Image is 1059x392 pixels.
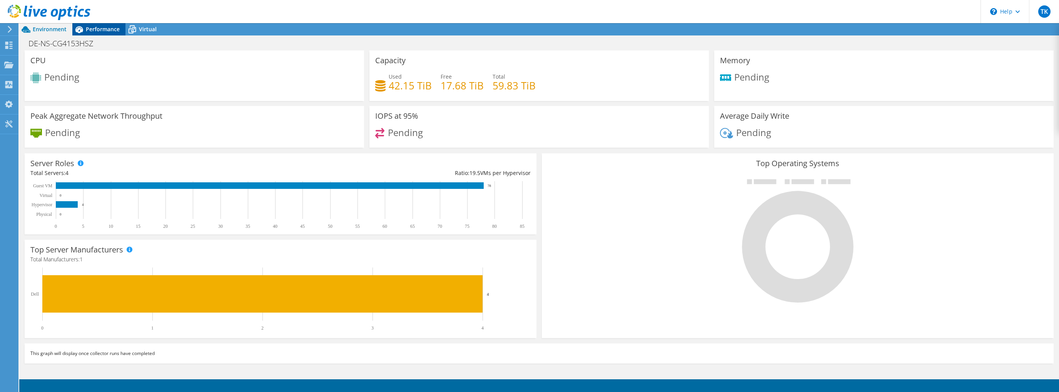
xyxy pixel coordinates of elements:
[328,224,332,229] text: 50
[33,183,52,188] text: Guest VM
[990,8,997,15] svg: \n
[720,56,750,65] h3: Memory
[65,169,68,177] span: 4
[300,224,305,229] text: 45
[163,224,168,229] text: 20
[218,224,223,229] text: 30
[25,39,105,48] h1: DE-NS-CG4153HSZ
[30,255,531,264] h4: Total Manufacturers:
[33,25,67,33] span: Environment
[492,224,497,229] text: 80
[493,73,505,80] span: Total
[410,224,415,229] text: 65
[441,73,452,80] span: Free
[355,224,360,229] text: 55
[31,291,39,297] text: Dell
[273,224,277,229] text: 40
[41,325,43,331] text: 0
[1038,5,1051,18] span: TK
[383,224,387,229] text: 60
[30,56,46,65] h3: CPU
[488,184,491,188] text: 78
[388,126,423,138] span: Pending
[438,224,442,229] text: 70
[45,126,80,138] span: Pending
[55,224,57,229] text: 0
[389,81,432,90] h4: 42.15 TiB
[736,126,771,138] span: Pending
[36,212,52,217] text: Physical
[375,56,406,65] h3: Capacity
[465,224,469,229] text: 75
[32,202,52,207] text: Hypervisor
[720,112,789,120] h3: Average Daily Write
[136,224,140,229] text: 15
[30,112,162,120] h3: Peak Aggregate Network Throughput
[40,193,53,198] text: Virtual
[371,325,374,331] text: 3
[261,325,264,331] text: 2
[469,169,480,177] span: 19.5
[493,81,536,90] h4: 59.83 TiB
[60,212,62,216] text: 0
[734,70,769,83] span: Pending
[82,224,84,229] text: 5
[190,224,195,229] text: 25
[246,224,250,229] text: 35
[109,224,113,229] text: 10
[30,246,123,254] h3: Top Server Manufacturers
[520,224,524,229] text: 85
[80,256,83,263] span: 1
[151,325,154,331] text: 1
[25,343,1054,363] div: This graph will display once collector runs have completed
[44,71,79,83] span: Pending
[60,193,62,197] text: 0
[375,112,418,120] h3: IOPS at 95%
[487,292,489,296] text: 4
[30,159,74,168] h3: Server Roles
[30,169,281,177] div: Total Servers:
[389,73,402,80] span: Used
[441,81,484,90] h4: 17.68 TiB
[548,159,1048,168] h3: Top Operating Systems
[281,169,531,177] div: Ratio: VMs per Hypervisor
[481,325,484,331] text: 4
[82,203,84,207] text: 4
[86,25,120,33] span: Performance
[139,25,157,33] span: Virtual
